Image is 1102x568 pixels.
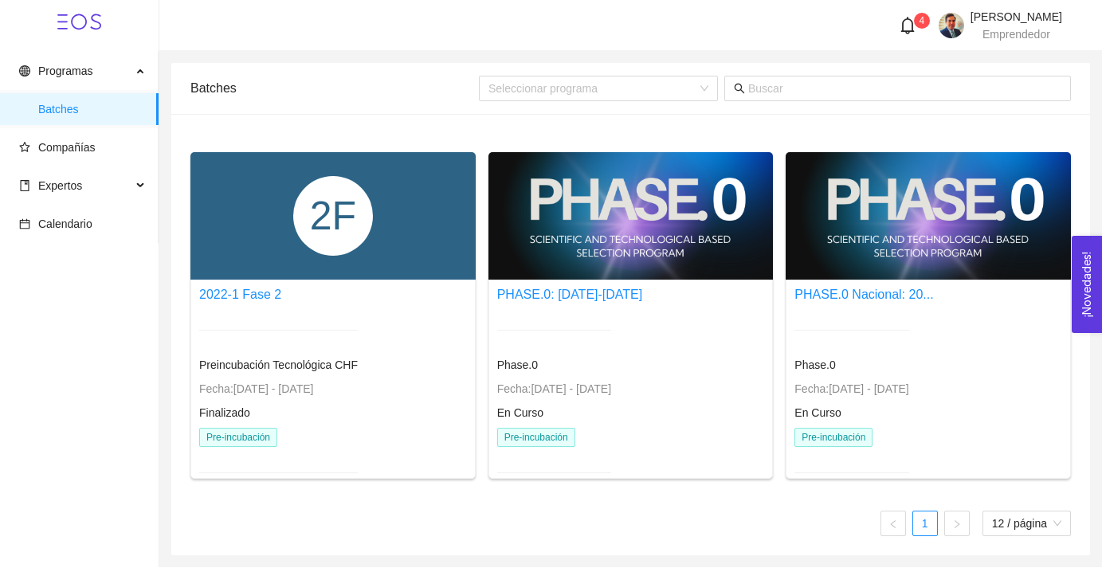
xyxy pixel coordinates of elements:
span: [PERSON_NAME] [971,10,1062,23]
span: bell [899,17,916,34]
span: En Curso [497,406,543,419]
span: book [19,180,30,191]
span: left [888,519,898,529]
span: Preincubación Tecnológica CHF [199,358,358,371]
span: Calendario [38,217,92,230]
button: Open Feedback Widget [1072,236,1102,333]
a: 1 [913,511,937,535]
span: Pre-incubación [497,428,575,447]
a: 2022-1 Fase 2 [199,288,281,301]
span: Finalizado [199,406,250,419]
span: Expertos [38,179,82,192]
li: 1 [912,511,938,536]
span: Phase.0 [497,358,538,371]
button: right [944,511,970,536]
span: Programas [38,65,92,77]
div: Batches [190,65,479,111]
span: global [19,65,30,76]
span: Emprendedor [982,28,1050,41]
span: Pre-incubación [199,428,277,447]
li: Página anterior [880,511,906,536]
span: Phase.0 [794,358,835,371]
a: PHASE.0: [DATE]-[DATE] [497,288,643,301]
a: PHASE.0 Nacional: 20... [794,288,933,301]
div: 2F [293,176,373,256]
li: Página siguiente [944,511,970,536]
button: left [880,511,906,536]
span: calendar [19,218,30,229]
span: Compañías [38,141,96,154]
div: tamaño de página [982,511,1071,536]
span: right [952,519,962,529]
span: En Curso [794,406,841,419]
span: Batches [38,93,146,125]
img: 1733929661540-foto_dmr_tiuter.jpg [939,13,964,38]
span: search [734,83,745,94]
span: Fecha: [DATE] - [DATE] [497,382,611,395]
span: 4 [920,15,925,26]
span: star [19,142,30,153]
input: Buscar [748,80,1061,97]
span: Fecha: [DATE] - [DATE] [199,382,313,395]
span: Pre-incubación [794,428,873,447]
span: 12 / página [992,511,1061,535]
sup: 4 [914,13,930,29]
span: Fecha: [DATE] - [DATE] [794,382,908,395]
